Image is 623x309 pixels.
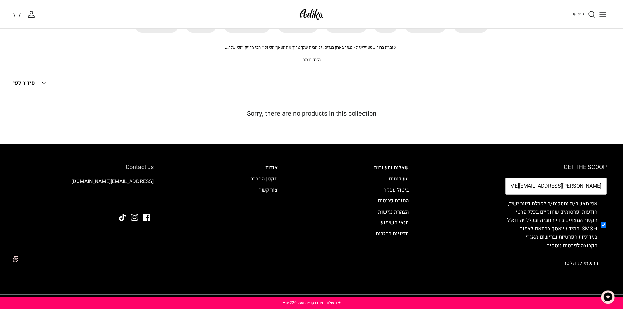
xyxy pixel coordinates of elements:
[136,196,154,204] img: Adika IL
[259,186,278,194] a: צור קשר
[376,230,409,238] a: מדיניות החזרות
[5,250,23,268] img: accessibility_icon02.svg
[379,219,409,227] a: תנאי השימוש
[131,214,138,221] a: Instagram
[225,44,396,50] span: טוב, זה ברור שסטיילינג לא נגמר בארון בגדים. גם הבית שלך צריך את הטאץ' הכי נכון, הכי מדויק והכי שלך.
[573,11,584,17] span: חיפוש
[505,178,607,195] input: Email
[546,242,580,249] a: לפרטים נוספים
[378,208,409,216] a: הצהרת נגישות
[71,178,154,185] a: [EMAIL_ADDRESS][DOMAIN_NAME]
[16,164,154,171] h6: Contact us
[265,164,278,172] a: אודות
[598,287,618,307] button: צ'אט
[27,10,38,18] a: החשבון שלי
[505,200,597,250] label: אני מאשר/ת ומסכימ/ה לקבלת דיוור ישיר, הודעות ופרסומים שיווקיים בכלל פרטי הקשר המצויים בידי החברה ...
[368,164,415,271] div: Secondary navigation
[143,214,150,221] a: Facebook
[13,110,610,118] h5: Sorry, there are no products in this collection
[573,10,596,18] a: חיפוש
[119,214,126,221] a: Tiktok
[378,197,409,205] a: החזרת פריטים
[13,76,48,90] button: סידור לפי
[383,186,409,194] a: ביטול עסקה
[13,79,35,87] span: סידור לפי
[555,255,607,271] button: הרשמי לניוזלטר
[282,300,341,306] a: ✦ משלוח חינם בקנייה מעל ₪220 ✦
[83,56,541,64] p: הצג יותר
[505,164,607,171] h6: GET THE SCOOP
[250,175,278,183] a: תקנון החברה
[389,175,409,183] a: משלוחים
[244,164,284,271] div: Secondary navigation
[374,164,409,172] a: שאלות ותשובות
[298,7,325,22] img: Adika IL
[596,7,610,22] button: Toggle menu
